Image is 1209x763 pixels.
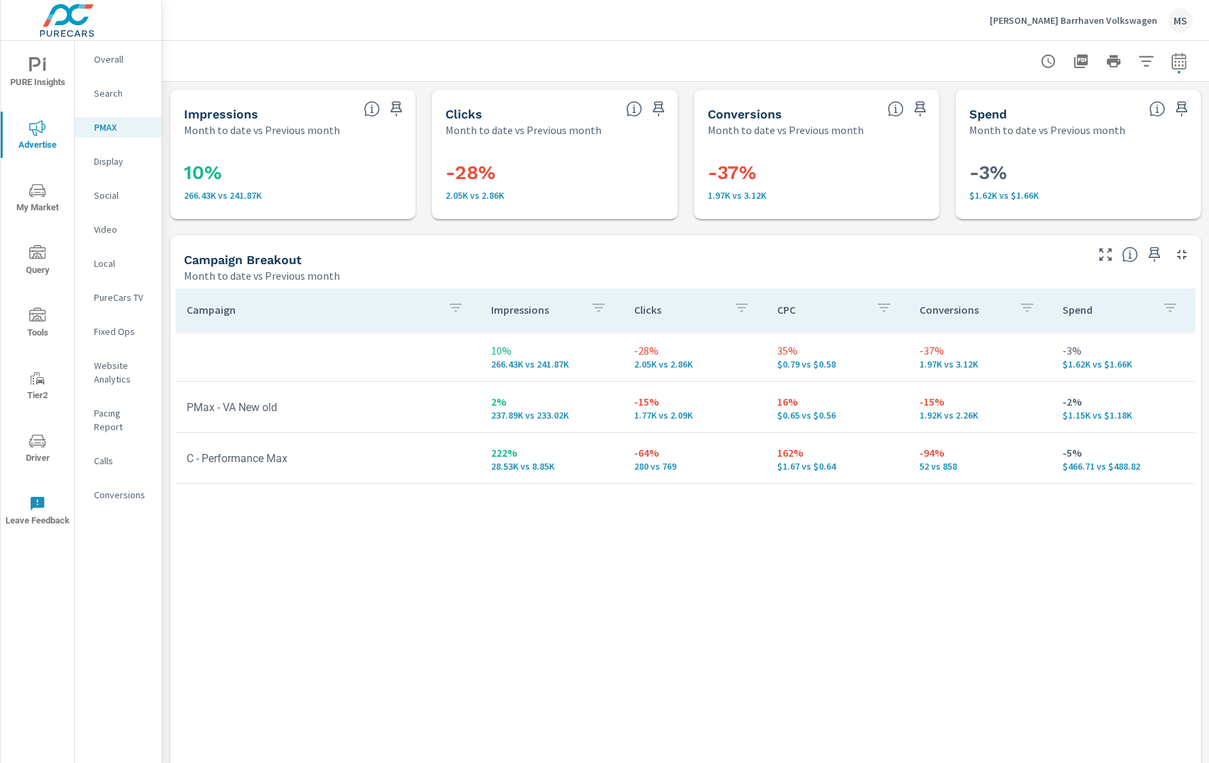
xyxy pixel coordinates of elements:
[634,303,723,316] p: Clicks
[990,14,1157,27] p: [PERSON_NAME] Barrhaven Volkswagen
[5,433,70,466] span: Driver
[75,287,161,308] div: PureCars TV
[1171,244,1193,265] button: Minimize Widget
[94,454,151,468] p: Calls
[648,98,670,120] span: Save this to your personalized report
[634,359,755,370] p: 2,051 vs 2,862
[5,182,70,216] span: My Market
[634,444,755,461] p: -64%
[634,393,755,410] p: -15%
[386,98,407,120] span: Save this to your personalized report
[1063,393,1184,410] p: -2%
[626,101,642,117] span: The number of times an ad was clicked by a consumer.
[1063,410,1184,421] p: $1,148.96 vs $1,175.63
[184,190,402,201] p: 266,427 vs 241,869
[777,444,898,461] p: 162%
[94,52,151,66] p: Overall
[491,444,612,461] p: 222%
[187,303,437,316] p: Campaign
[445,190,663,201] p: 2,051 vs 2,862
[1100,48,1127,75] button: Print Report
[1063,461,1184,472] p: $466.71 vs $488.82
[75,151,161,172] div: Display
[1095,244,1116,265] button: Make Fullscreen
[920,303,1008,316] p: Conversions
[184,161,402,184] h3: 10%
[184,267,340,284] p: Month to date vs Previous month
[94,257,151,270] p: Local
[445,161,663,184] h3: -28%
[75,485,161,505] div: Conversions
[445,107,482,121] h5: Clicks
[1171,98,1193,120] span: Save this to your personalized report
[5,120,70,153] span: Advertise
[94,359,151,386] p: Website Analytics
[1149,101,1165,117] span: The amount of money spent on advertising during the period.
[75,451,161,471] div: Calls
[969,122,1125,138] p: Month to date vs Previous month
[634,410,755,421] p: 1,771 vs 2,093
[94,120,151,134] p: PMAX
[491,359,612,370] p: 266,427 vs 241,869
[777,393,898,410] p: 16%
[364,101,380,117] span: The number of times an ad was shown on your behalf.
[1063,359,1184,370] p: $1,615.67 vs $1,664.44
[634,342,755,359] p: -28%
[94,406,151,434] p: Pacing Report
[75,253,161,274] div: Local
[1067,48,1095,75] button: "Export Report to PDF"
[75,117,161,137] div: PMAX
[491,393,612,410] p: 2%
[777,461,898,472] p: $1.67 vs $0.64
[176,441,480,476] td: C - Performance Max
[184,122,340,138] p: Month to date vs Previous month
[888,101,904,117] span: Total Conversions include Actions, Leads and Unmapped.
[708,161,926,184] h3: -37%
[94,86,151,100] p: Search
[909,98,931,120] span: Save this to your personalized report
[1,41,74,542] div: nav menu
[184,107,258,121] h5: Impressions
[5,496,70,529] span: Leave Feedback
[75,219,161,240] div: Video
[445,122,601,138] p: Month to date vs Previous month
[777,410,898,421] p: $0.65 vs $0.56
[1063,303,1151,316] p: Spend
[920,393,1041,410] p: -15%
[184,253,302,267] h5: Campaign Breakout
[920,359,1041,370] p: 1,968 vs 3,119
[969,190,1187,201] p: $1,616 vs $1,664
[75,185,161,206] div: Social
[920,461,1041,472] p: 52 vs 858
[1122,246,1138,263] span: This is a summary of PMAX performance results by campaign. Each column can be sorted.
[491,410,612,421] p: 237,893 vs 233,016
[94,223,151,236] p: Video
[708,122,864,138] p: Month to date vs Previous month
[920,444,1041,461] p: -94%
[94,155,151,168] p: Display
[777,303,866,316] p: CPC
[920,342,1041,359] p: -37%
[777,359,898,370] p: $0.79 vs $0.58
[5,370,70,404] span: Tier2
[1144,244,1165,265] span: Save this to your personalized report
[1063,444,1184,461] p: -5%
[75,49,161,69] div: Overall
[920,410,1041,421] p: 1,916 vs 2,260
[634,461,755,472] p: 280 vs 769
[94,291,151,304] p: PureCars TV
[75,321,161,342] div: Fixed Ops
[75,355,161,389] div: Website Analytics
[1133,48,1160,75] button: Apply Filters
[94,325,151,338] p: Fixed Ops
[491,461,612,472] p: 28,534 vs 8,853
[94,488,151,502] p: Conversions
[1168,8,1193,33] div: MS
[1063,342,1184,359] p: -3%
[708,190,926,201] p: 1,968 vs 3,119
[5,245,70,278] span: Query
[969,107,1007,121] h5: Spend
[5,57,70,91] span: PURE Insights
[176,390,480,425] td: PMax - VA New old
[708,107,782,121] h5: Conversions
